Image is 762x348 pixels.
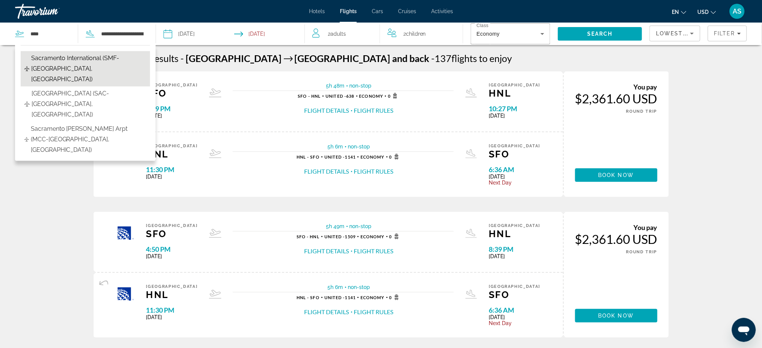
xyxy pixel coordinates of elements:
[626,109,657,114] span: ROUND TRIP
[304,247,349,255] button: Flight Details
[116,284,135,303] img: Airline logo
[489,174,540,180] span: [DATE]
[146,284,198,289] span: [GEOGRAPHIC_DATA]
[388,93,400,99] span: 0
[698,6,716,17] button: Change currency
[146,113,198,119] span: [DATE]
[146,144,198,148] span: [GEOGRAPHIC_DATA]
[575,168,657,182] button: Book now
[708,26,747,41] button: Filters
[354,167,394,176] button: Flight Rules
[489,180,540,186] span: Next Day
[672,9,679,15] span: en
[326,94,354,98] span: 638
[587,31,613,37] span: Search
[324,295,356,300] span: 1141
[389,294,401,300] span: 0
[575,223,657,231] div: You pay
[340,8,357,14] a: Flights
[489,253,540,259] span: [DATE]
[432,53,452,64] span: 137
[146,88,198,99] span: SFO
[598,313,634,319] span: Book now
[297,154,320,159] span: HNL - SFO
[656,30,704,36] span: Lowest Price
[489,148,540,160] span: SFO
[15,2,90,21] a: Travorium
[21,86,150,122] button: [GEOGRAPHIC_DATA] (SAC-[GEOGRAPHIC_DATA], [GEOGRAPHIC_DATA])
[146,148,198,160] span: HNL
[575,83,657,91] div: You pay
[21,122,150,157] button: Sacramento [PERSON_NAME] Arpt (MCC-[GEOGRAPHIC_DATA], [GEOGRAPHIC_DATA])
[656,29,694,38] mat-select: Sort by
[489,165,540,174] span: 6:36 AM
[403,29,426,39] span: 2
[431,8,453,14] a: Activities
[164,23,195,45] button: Select depart date
[575,309,657,322] a: Book now
[328,144,343,150] span: 5h 6m
[361,154,385,159] span: Economy
[575,231,657,247] div: $2,361.60 USD
[477,23,489,28] mat-label: Class
[626,250,657,254] span: ROUND TRIP
[489,88,540,99] span: HNL
[146,104,198,113] span: 6:39 PM
[714,30,735,36] span: Filter
[324,154,356,159] span: 1141
[326,94,346,98] span: United -
[350,223,372,229] span: non-stop
[324,154,345,159] span: United -
[489,223,540,228] span: [GEOGRAPHIC_DATA]
[304,167,349,176] button: Flight Details
[354,247,394,255] button: Flight Rules
[146,228,198,239] span: SFO
[489,306,540,314] span: 6:36 AM
[146,174,198,180] span: [DATE]
[326,223,345,229] span: 5h 49m
[489,113,540,119] span: [DATE]
[304,308,349,316] button: Flight Details
[398,8,416,14] a: Cruises
[489,284,540,289] span: [GEOGRAPHIC_DATA]
[489,320,540,326] span: Next Day
[372,8,383,14] a: Cars
[326,83,345,89] span: 5h 48m
[354,106,394,115] button: Flight Rules
[32,88,147,120] span: [GEOGRAPHIC_DATA] (SAC-[GEOGRAPHIC_DATA], [GEOGRAPHIC_DATA])
[186,53,282,64] span: [GEOGRAPHIC_DATA]
[598,172,634,178] span: Book now
[489,289,540,300] span: SFO
[348,144,370,150] span: non-stop
[732,318,756,342] iframe: Кнопка запуска окна обмена сообщениями
[350,83,372,89] span: non-stop
[489,245,540,253] span: 8:39 PM
[392,53,430,64] span: and back
[324,295,345,300] span: United -
[331,31,346,37] span: Adults
[309,8,325,14] span: Hotels
[328,29,346,39] span: 2
[328,284,343,290] span: 5h 6m
[305,23,463,45] button: Travelers: 2 adults, 2 children
[348,284,370,290] span: non-stop
[146,289,198,300] span: HNL
[31,124,147,155] span: Sacramento [PERSON_NAME] Arpt (MCC-[GEOGRAPHIC_DATA], [GEOGRAPHIC_DATA])
[324,234,356,239] span: 1509
[489,104,540,113] span: 10:27 PM
[361,234,385,239] span: Economy
[146,314,198,320] span: [DATE]
[146,165,198,174] span: 11:30 PM
[116,223,135,242] img: Airline logo
[452,53,512,64] span: flights to enjoy
[304,106,349,115] button: Flight Details
[698,9,709,15] span: USD
[146,223,198,228] span: [GEOGRAPHIC_DATA]
[297,234,320,239] span: SFO - HNL
[181,53,184,64] span: -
